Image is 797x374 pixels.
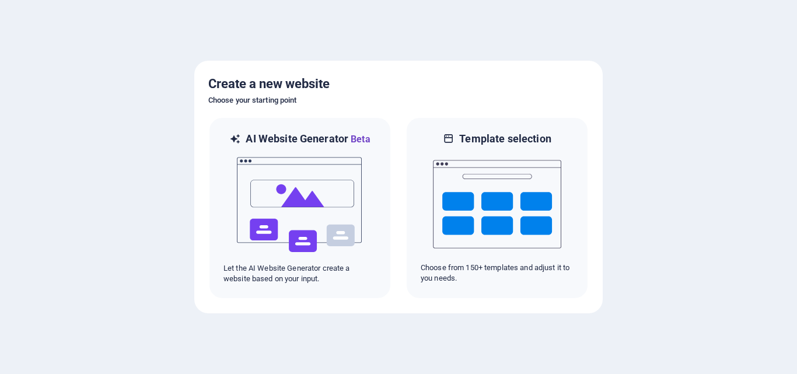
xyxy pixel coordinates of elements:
[208,93,589,107] h6: Choose your starting point
[236,146,364,263] img: ai
[348,134,370,145] span: Beta
[208,75,589,93] h5: Create a new website
[223,263,376,284] p: Let the AI Website Generator create a website based on your input.
[421,263,574,284] p: Choose from 150+ templates and adjust it to you needs.
[459,132,551,146] h6: Template selection
[208,117,391,299] div: AI Website GeneratorBetaaiLet the AI Website Generator create a website based on your input.
[406,117,589,299] div: Template selectionChoose from 150+ templates and adjust it to you needs.
[246,132,370,146] h6: AI Website Generator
